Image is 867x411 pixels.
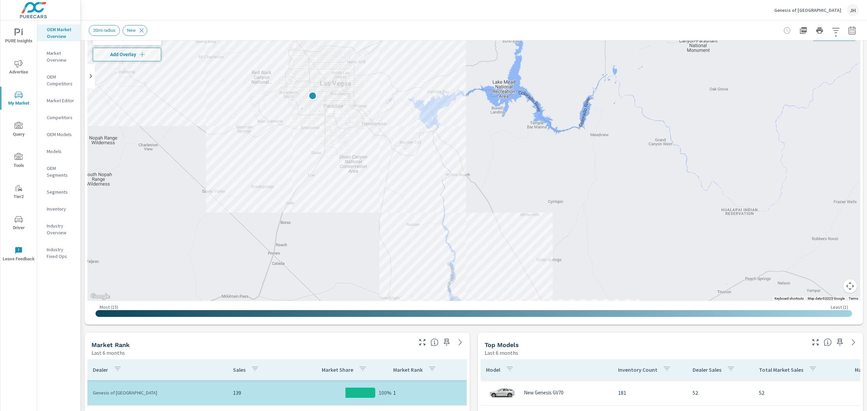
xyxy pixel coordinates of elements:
[393,366,423,373] p: Market Rank
[379,389,392,397] p: 100%
[37,146,80,156] div: Models
[37,48,80,65] div: Market Overview
[486,366,500,373] p: Model
[233,366,246,373] p: Sales
[47,189,75,195] p: Segments
[123,28,140,33] span: New
[37,95,80,106] div: Market Editor
[37,244,80,261] div: Industry Fixed Ops
[2,91,35,107] span: My Market
[848,337,859,348] a: See more details in report
[485,349,518,357] p: Last 6 months
[47,114,75,121] p: Competitors
[93,48,161,61] button: Add Overlay
[774,7,841,13] p: Genesis of [GEOGRAPHIC_DATA]
[322,366,353,373] p: Market Share
[813,24,826,37] button: Print Report
[417,337,428,348] button: Make Fullscreen
[489,383,516,403] img: glamour
[524,390,563,396] p: New Genesis GV70
[37,129,80,139] div: OEM Models
[47,50,75,63] p: Market Overview
[47,148,75,155] p: Models
[123,25,147,36] div: New
[47,246,75,260] p: Industry Fixed Ops
[100,304,118,310] p: Most ( 15 )
[89,292,111,301] a: Open this area in Google Maps (opens a new window)
[829,24,843,37] button: Apply Filters
[47,26,75,40] p: OEM Market Overview
[693,389,748,397] p: 52
[759,389,831,397] p: 52
[485,341,519,348] h5: Top Models
[91,349,125,357] p: Last 6 months
[47,205,75,212] p: Inventory
[47,73,75,87] p: OEM Competitors
[824,338,832,346] span: Find the biggest opportunities within your model lineup nationwide. [Source: Market registration ...
[441,337,452,348] span: Save this to your personalized report
[47,165,75,178] p: OEM Segments
[455,337,466,348] a: See more details in report
[0,20,37,269] div: nav menu
[89,28,120,33] span: 20mi radius
[775,296,804,301] button: Keyboard shortcuts
[37,204,80,214] div: Inventory
[834,337,845,348] span: Save this to your personalized report
[2,28,35,45] span: PURE Insights
[47,222,75,236] p: Industry Overview
[430,338,439,346] span: Market Rank shows you how you rank, in terms of sales, to other dealerships in your market. “Mark...
[797,24,810,37] button: "Export Report to PDF"
[233,389,298,397] p: 139
[618,366,657,373] p: Inventory Count
[393,389,461,397] p: 1
[693,366,721,373] p: Dealer Sales
[2,246,35,263] span: Leave Feedback
[37,163,80,180] div: OEM Segments
[37,24,80,41] div: OEM Market Overview
[89,292,111,301] img: Google
[2,122,35,138] span: Query
[845,24,859,37] button: Select Date Range
[37,187,80,197] div: Segments
[37,221,80,238] div: Industry Overview
[849,297,858,300] a: Terms (opens in new tab)
[91,341,130,348] h5: Market Rank
[847,4,859,16] div: JH
[843,279,857,293] button: Map camera controls
[47,131,75,138] p: OEM Models
[47,97,75,104] p: Market Editor
[2,215,35,232] span: Driver
[808,297,845,300] span: Map data ©2025 Google
[2,60,35,76] span: Advertise
[93,389,222,396] p: Genesis of [GEOGRAPHIC_DATA]
[2,184,35,201] span: Tier2
[37,72,80,89] div: OEM Competitors
[93,366,108,373] p: Dealer
[2,153,35,170] span: Tools
[810,337,821,348] button: Make Fullscreen
[759,366,803,373] p: Total Market Sales
[618,389,682,397] p: 181
[831,304,848,310] p: Least ( 1 )
[37,112,80,123] div: Competitors
[96,51,158,58] span: Add Overlay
